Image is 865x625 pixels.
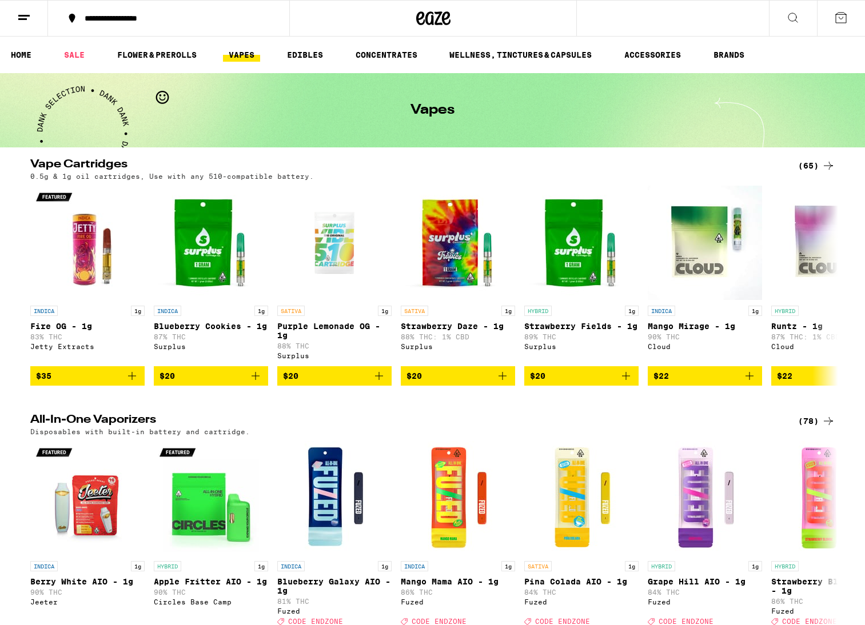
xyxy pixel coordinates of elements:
p: SATIVA [524,561,552,571]
p: 1g [748,561,762,571]
p: 1g [131,561,145,571]
span: $22 [653,371,669,380]
p: 90% THC [154,588,268,596]
a: BRANDS [708,48,750,62]
p: Fire OG - 1g [30,322,145,331]
a: Open page for Blueberry Cookies - 1g from Surplus [154,186,268,366]
div: Fuzed [401,598,515,606]
p: HYBRID [648,561,675,571]
p: 84% THC [524,588,639,596]
p: 84% THC [648,588,762,596]
a: Open page for Strawberry Fields - 1g from Surplus [524,186,639,366]
p: Grape Hill AIO - 1g [648,577,762,586]
p: 1g [625,306,639,316]
p: 86% THC [401,588,515,596]
h2: Vape Cartridges [30,159,779,173]
p: 90% THC [30,588,145,596]
button: Add to bag [277,366,392,386]
p: 1g [501,306,515,316]
span: $20 [406,371,422,380]
a: ACCESSORIES [619,48,687,62]
div: Fuzed [648,598,762,606]
p: 1g [131,306,145,316]
p: SATIVA [401,306,428,316]
p: 83% THC [30,333,145,340]
p: Blueberry Cookies - 1g [154,322,268,331]
a: EDIBLES [281,48,329,62]
div: Cloud [648,343,762,350]
p: INDICA [30,561,58,571]
p: Mango Mirage - 1g [648,322,762,331]
button: Add to bag [30,366,145,386]
p: 90% THC [648,333,762,340]
div: Surplus [154,343,268,350]
p: HYBRID [524,306,552,316]
h1: Vapes [410,103,455,117]
p: HYBRID [771,561,799,571]
button: Add to bag [648,366,762,386]
p: 1g [501,561,515,571]
p: INDICA [648,306,675,316]
p: 1g [748,306,762,316]
a: HOME [5,48,37,62]
span: $20 [283,371,298,380]
p: 88% THC [277,342,392,350]
img: Jetty Extracts - Fire OG - 1g [30,186,145,300]
p: Strawberry Fields - 1g [524,322,639,331]
p: 1g [378,306,392,316]
span: Hi. Need any help? [7,8,82,17]
div: Jetty Extracts [30,343,145,350]
p: Mango Mama AIO - 1g [401,577,515,586]
img: Fuzed - Pina Colada AIO - 1g [524,441,639,555]
a: Open page for Fire OG - 1g from Jetty Extracts [30,186,145,366]
h2: All-In-One Vaporizers [30,414,779,428]
img: Fuzed - Grape Hill AIO - 1g [648,441,762,555]
p: 1g [254,561,268,571]
img: Surplus - Strawberry Daze - 1g [401,186,515,300]
p: SATIVA [277,306,305,316]
span: $20 [530,371,545,380]
p: Strawberry Daze - 1g [401,322,515,331]
p: Berry White AIO - 1g [30,577,145,586]
img: Circles Base Camp - Apple Fritter AIO - 1g [154,441,268,555]
a: Open page for Strawberry Daze - 1g from Surplus [401,186,515,366]
a: Open page for Purple Lemonade OG - 1g from Surplus [277,186,392,366]
img: Surplus - Strawberry Fields - 1g [524,186,639,300]
p: HYBRID [771,306,799,316]
img: Surplus - Purple Lemonade OG - 1g [288,186,380,300]
span: $35 [36,371,51,380]
a: WELLNESS, TINCTURES & CAPSULES [444,48,597,62]
p: 1g [625,561,639,571]
p: Pina Colada AIO - 1g [524,577,639,586]
a: (78) [798,414,835,428]
a: Open page for Mango Mirage - 1g from Cloud [648,186,762,366]
button: Add to bag [401,366,515,386]
p: Purple Lemonade OG - 1g [277,322,392,340]
p: Blueberry Galaxy AIO - 1g [277,577,392,595]
span: $22 [777,371,792,380]
div: Fuzed [277,607,392,615]
p: Apple Fritter AIO - 1g [154,577,268,586]
img: Surplus - Blueberry Cookies - 1g [154,186,268,300]
button: Add to bag [154,366,268,386]
p: INDICA [154,306,181,316]
div: Jeeter [30,598,145,606]
a: (65) [798,159,835,173]
a: VAPES [223,48,260,62]
img: Fuzed - Blueberry Galaxy AIO - 1g [277,441,392,555]
p: 1g [254,306,268,316]
a: CONCENTRATES [350,48,423,62]
a: SALE [58,48,90,62]
img: Cloud - Mango Mirage - 1g [648,186,762,300]
p: 81% THC [277,598,392,605]
div: Surplus [277,352,392,359]
div: Surplus [401,343,515,350]
img: Jeeter - Berry White AIO - 1g [30,441,145,555]
p: 87% THC [154,333,268,340]
p: 89% THC [524,333,639,340]
p: INDICA [277,561,305,571]
button: Add to bag [524,366,639,386]
p: 1g [378,561,392,571]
